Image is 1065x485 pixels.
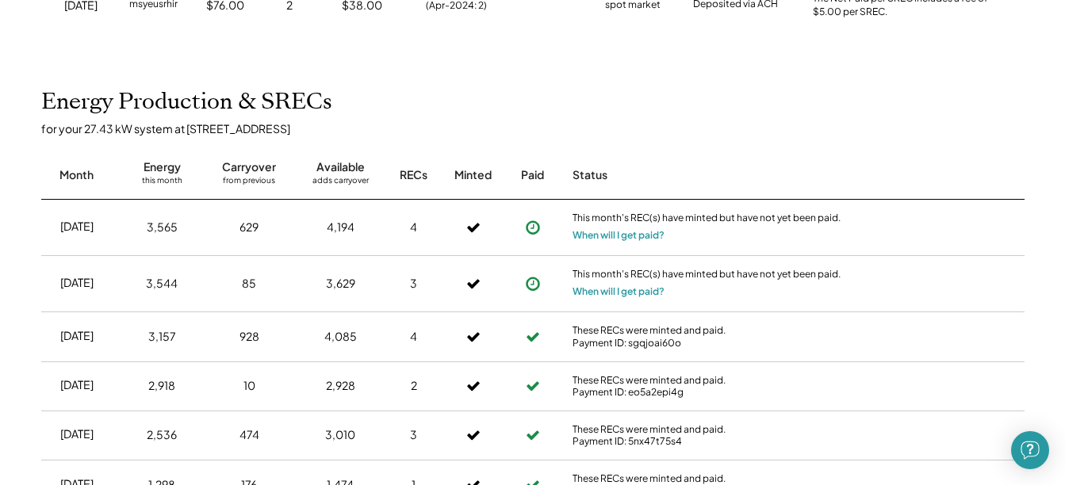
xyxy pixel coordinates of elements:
[60,328,94,344] div: [DATE]
[222,159,276,175] div: Carryover
[41,121,1040,136] div: for your 27.43 kW system at [STREET_ADDRESS]
[410,276,417,292] div: 3
[146,276,178,292] div: 3,544
[410,220,417,235] div: 4
[573,212,842,227] div: This month's REC(s) have minted but have not yet been paid.
[148,378,175,394] div: 2,918
[573,167,842,183] div: Status
[454,167,492,183] div: Minted
[411,378,417,394] div: 2
[573,268,842,284] div: This month's REC(s) have minted but have not yet been paid.
[573,284,665,300] button: When will I get paid?
[410,329,417,345] div: 4
[327,220,354,235] div: 4,194
[1011,431,1049,469] div: Open Intercom Messenger
[326,378,355,394] div: 2,928
[239,220,259,235] div: 629
[410,427,417,443] div: 3
[239,329,259,345] div: 928
[60,275,94,291] div: [DATE]
[60,377,94,393] div: [DATE]
[147,220,178,235] div: 3,565
[316,159,365,175] div: Available
[148,329,176,345] div: 3,157
[521,216,545,239] button: Payment approved, but not yet initiated.
[326,276,355,292] div: 3,629
[144,159,181,175] div: Energy
[242,276,256,292] div: 85
[60,219,94,235] div: [DATE]
[142,175,182,191] div: this month
[325,427,355,443] div: 3,010
[573,423,842,448] div: These RECs were minted and paid. Payment ID: 5nx47t75s4
[400,167,427,183] div: RECs
[573,324,842,349] div: These RECs were minted and paid. Payment ID: sgqjoai60o
[573,374,842,399] div: These RECs were minted and paid. Payment ID: eo5a2epi4g
[312,175,369,191] div: adds carryover
[59,167,94,183] div: Month
[324,329,357,345] div: 4,085
[521,167,544,183] div: Paid
[60,426,94,442] div: [DATE]
[41,89,332,116] h2: Energy Production & SRECs
[243,378,255,394] div: 10
[239,427,259,443] div: 474
[573,227,665,243] button: When will I get paid?
[147,427,177,443] div: 2,536
[223,175,275,191] div: from previous
[521,272,545,296] button: Payment approved, but not yet initiated.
